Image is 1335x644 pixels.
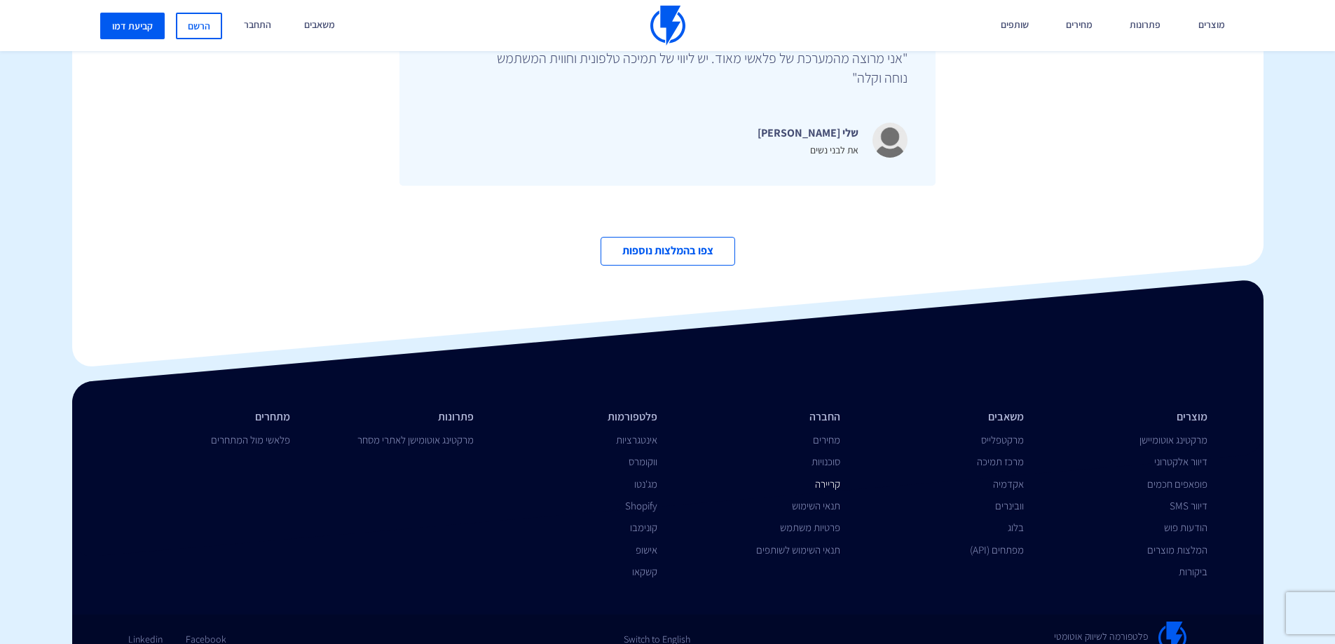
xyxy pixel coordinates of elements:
[1147,477,1207,491] a: פופאפים חכמים
[1147,543,1207,556] a: המלצות מוצרים
[1164,521,1207,534] a: הודעות פוש
[756,543,840,556] a: תנאי השימוש לשותפים
[487,48,908,88] p: "אני מרוצה מהמערכת של פלאשי מאוד. יש ליווי של תמיכה טלפונית וחווית המשתמש נוחה וקלה"
[678,409,841,425] li: החברה
[616,433,657,446] a: אינטגרציות
[977,455,1024,468] a: מרכז תמיכה
[629,455,657,468] a: ווקומרס
[630,521,657,534] a: קונימבו
[758,123,858,143] p: שלי [PERSON_NAME]
[815,477,840,491] a: קריירה
[861,409,1024,425] li: משאבים
[970,543,1024,556] a: מפתחים (API)
[1154,455,1207,468] a: דיוור אלקטרוני
[1170,499,1207,512] a: דיוור SMS
[128,409,291,425] li: מתחרים
[810,144,858,156] span: את לבני נשים
[981,433,1024,446] a: מרקטפלייס
[100,13,165,39] a: קביעת דמו
[634,477,657,491] a: מג'נטו
[495,409,657,425] li: פלטפורמות
[1008,521,1024,534] a: בלוג
[993,477,1024,491] a: אקדמיה
[995,499,1024,512] a: וובינרים
[1179,565,1207,578] a: ביקורות
[176,13,222,39] a: הרשם
[1045,409,1207,425] li: מוצרים
[812,455,840,468] a: סוכנויות
[311,409,474,425] li: פתרונות
[357,433,474,446] a: מרקטינג אוטומישן לאתרי מסחר
[1139,433,1207,446] a: מרקטינג אוטומיישן
[211,433,290,446] a: פלאשי מול המתחרים
[601,237,735,266] a: צפו בהמלצות נוספות
[625,499,657,512] a: Shopify
[813,433,840,446] a: מחירים
[636,543,657,556] a: אישופ
[872,123,908,158] img: unknown-user.jpg
[780,521,840,534] a: פרטיות משתמש
[792,499,840,512] a: תנאי השימוש
[632,565,657,578] a: קשקאו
